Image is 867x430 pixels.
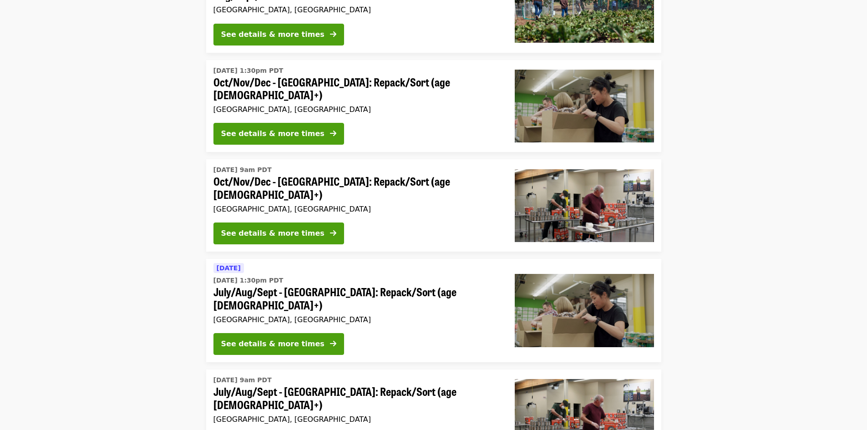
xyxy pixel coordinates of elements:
i: arrow-right icon [330,30,336,39]
div: See details & more times [221,228,324,239]
time: [DATE] 1:30pm PDT [213,66,284,76]
div: [GEOGRAPHIC_DATA], [GEOGRAPHIC_DATA] [213,5,500,14]
button: See details & more times [213,24,344,46]
img: July/Aug/Sept - Portland: Repack/Sort (age 8+) organized by Oregon Food Bank [515,274,654,347]
a: See details for "Oct/Nov/Dec - Portland: Repack/Sort (age 8+)" [206,60,661,152]
div: [GEOGRAPHIC_DATA], [GEOGRAPHIC_DATA] [213,415,500,424]
a: See details for "Oct/Nov/Dec - Portland: Repack/Sort (age 16+)" [206,159,661,252]
div: [GEOGRAPHIC_DATA], [GEOGRAPHIC_DATA] [213,315,500,324]
div: [GEOGRAPHIC_DATA], [GEOGRAPHIC_DATA] [213,105,500,114]
div: See details & more times [221,339,324,349]
span: July/Aug/Sept - [GEOGRAPHIC_DATA]: Repack/Sort (age [DEMOGRAPHIC_DATA]+) [213,385,500,411]
span: Oct/Nov/Dec - [GEOGRAPHIC_DATA]: Repack/Sort (age [DEMOGRAPHIC_DATA]+) [213,175,500,201]
div: [GEOGRAPHIC_DATA], [GEOGRAPHIC_DATA] [213,205,500,213]
button: See details & more times [213,123,344,145]
time: [DATE] 9am PDT [213,165,272,175]
i: arrow-right icon [330,129,336,138]
button: See details & more times [213,333,344,355]
i: arrow-right icon [330,229,336,238]
img: Oct/Nov/Dec - Portland: Repack/Sort (age 16+) organized by Oregon Food Bank [515,169,654,242]
time: [DATE] 9am PDT [213,375,272,385]
div: See details & more times [221,29,324,40]
button: See details & more times [213,223,344,244]
a: See details for "July/Aug/Sept - Portland: Repack/Sort (age 8+)" [206,259,661,362]
span: [DATE] [217,264,241,272]
time: [DATE] 1:30pm PDT [213,276,284,285]
i: arrow-right icon [330,339,336,348]
img: Oct/Nov/Dec - Portland: Repack/Sort (age 8+) organized by Oregon Food Bank [515,70,654,142]
span: Oct/Nov/Dec - [GEOGRAPHIC_DATA]: Repack/Sort (age [DEMOGRAPHIC_DATA]+) [213,76,500,102]
div: See details & more times [221,128,324,139]
span: July/Aug/Sept - [GEOGRAPHIC_DATA]: Repack/Sort (age [DEMOGRAPHIC_DATA]+) [213,285,500,312]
